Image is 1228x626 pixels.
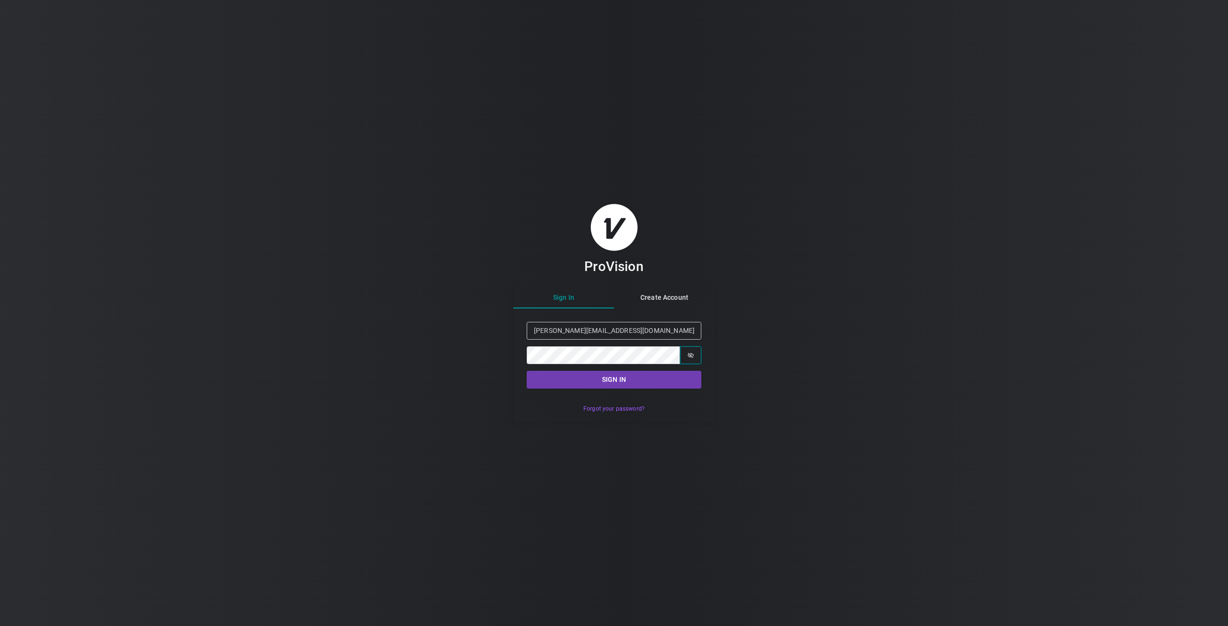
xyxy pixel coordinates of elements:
button: Forgot your password? [578,402,649,416]
button: Sign In [513,287,614,308]
input: Email [527,322,701,340]
button: Create Account [614,287,715,308]
button: Show password [680,346,701,364]
h3: ProVision [584,258,643,275]
button: Sign in [527,371,701,389]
